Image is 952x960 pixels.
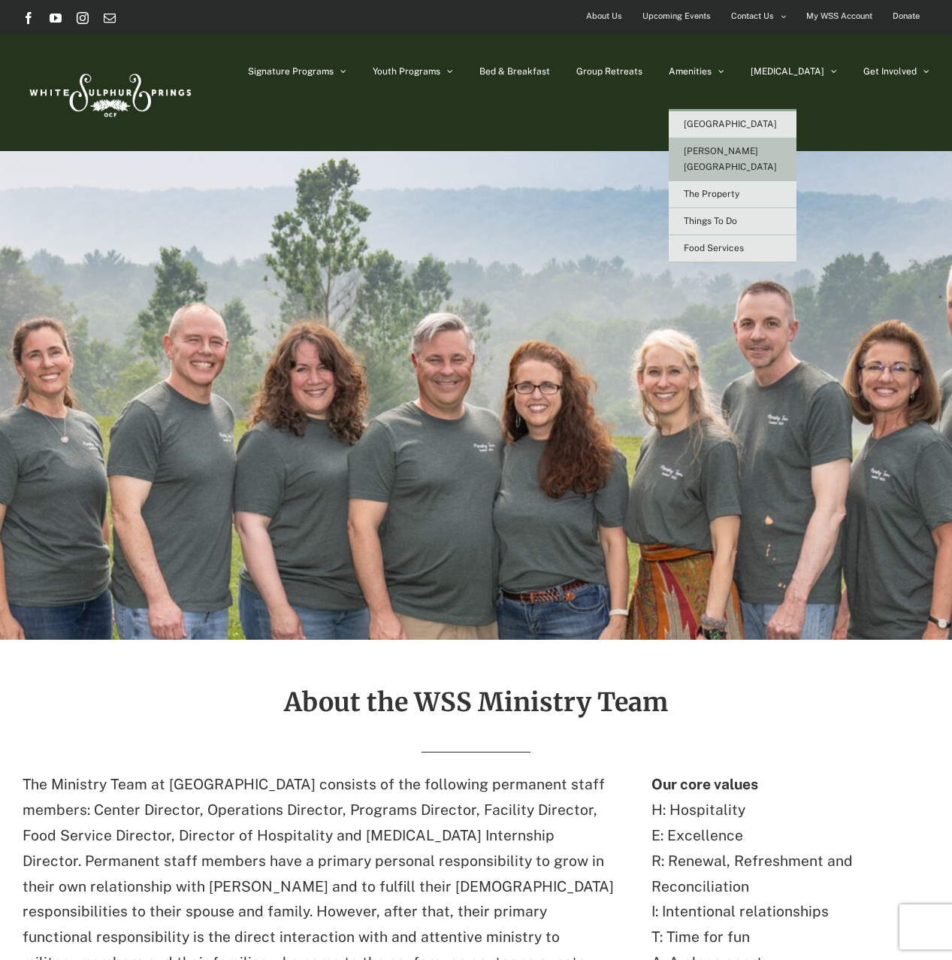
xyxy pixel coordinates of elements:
[248,67,334,76] span: Signature Programs
[863,34,929,109] a: Get Involved
[893,5,920,27] span: Donate
[669,235,796,262] a: Food Services
[669,67,712,76] span: Amenities
[669,181,796,208] a: The Property
[669,138,796,181] a: [PERSON_NAME][GEOGRAPHIC_DATA]
[23,689,929,716] h2: About the WSS Ministry Team
[479,67,550,76] span: Bed & Breakfast
[669,208,796,235] a: Things To Do
[863,67,917,76] span: Get Involved
[806,5,872,27] span: My WSS Account
[651,776,758,792] strong: Our core values
[684,119,777,129] span: [GEOGRAPHIC_DATA]
[576,34,642,109] a: Group Retreats
[751,67,824,76] span: [MEDICAL_DATA]
[751,34,837,109] a: [MEDICAL_DATA]
[248,34,346,109] a: Signature Programs
[373,34,453,109] a: Youth Programs
[684,146,777,172] span: [PERSON_NAME][GEOGRAPHIC_DATA]
[684,216,737,226] span: Things To Do
[248,34,929,109] nav: Main Menu
[684,189,739,199] span: The Property
[479,34,550,109] a: Bed & Breakfast
[373,67,440,76] span: Youth Programs
[642,5,711,27] span: Upcoming Events
[669,34,724,109] a: Amenities
[576,67,642,76] span: Group Retreats
[669,111,796,138] a: [GEOGRAPHIC_DATA]
[23,57,195,128] img: White Sulphur Springs Logo
[731,5,774,27] span: Contact Us
[684,243,744,253] span: Food Services
[586,5,622,27] span: About Us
